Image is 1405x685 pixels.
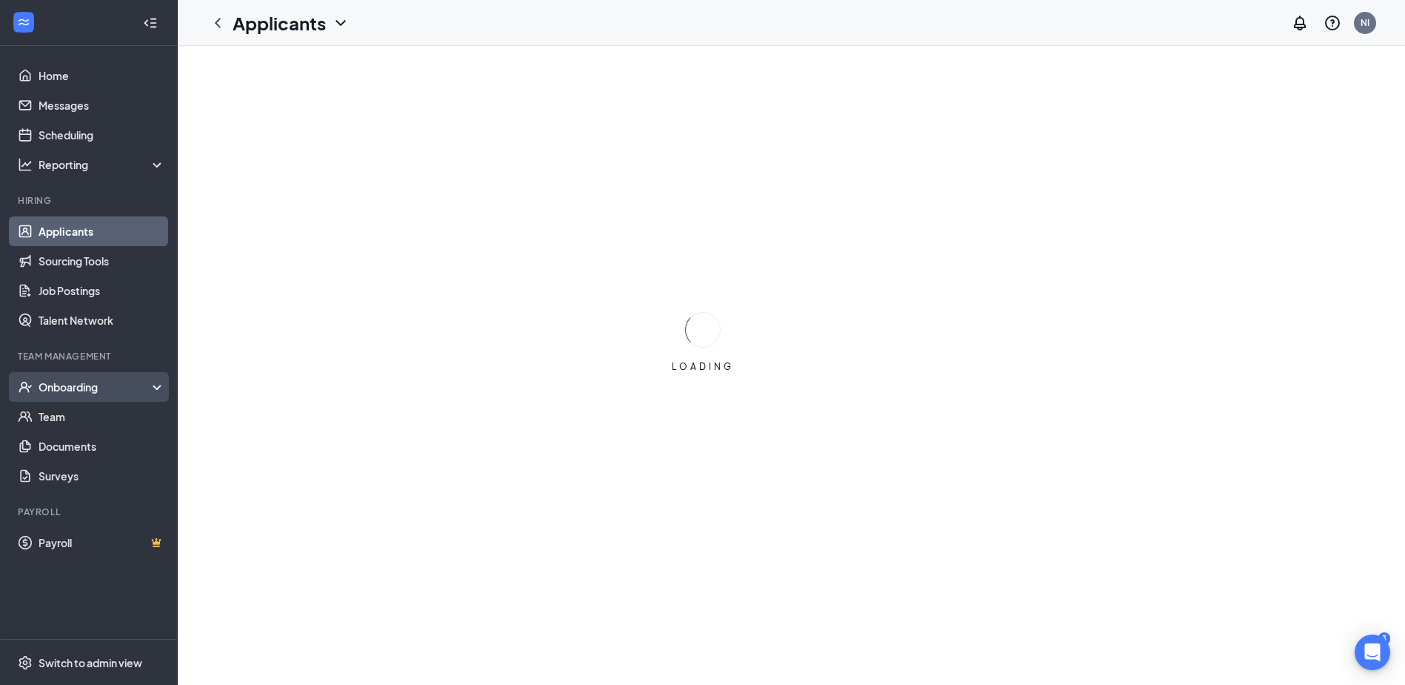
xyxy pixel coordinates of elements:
div: Open Intercom Messenger [1355,635,1390,670]
div: NI [1361,16,1369,29]
svg: QuestionInfo [1324,14,1341,32]
svg: Collapse [143,16,158,30]
svg: UserCheck [18,380,33,394]
a: Team [39,402,165,431]
a: Documents [39,431,165,461]
div: Payroll [18,506,162,518]
svg: ChevronDown [332,14,350,32]
a: Surveys [39,461,165,491]
div: Switch to admin view [39,655,142,670]
svg: Notifications [1291,14,1309,32]
svg: WorkstreamLogo [16,15,31,30]
svg: ChevronLeft [209,14,227,32]
a: Scheduling [39,120,165,150]
a: Home [39,61,165,90]
div: Team Management [18,350,162,363]
a: Talent Network [39,305,165,335]
a: Messages [39,90,165,120]
svg: Analysis [18,157,33,172]
svg: Settings [18,655,33,670]
div: Hiring [18,194,162,207]
a: Job Postings [39,276,165,305]
div: Reporting [39,157,166,172]
a: Applicants [39,216,165,246]
a: Sourcing Tools [39,246,165,276]
div: 3 [1378,632,1390,645]
a: PayrollCrown [39,528,165,557]
h1: Applicants [233,10,326,36]
div: LOADING [666,360,740,373]
div: Onboarding [39,380,153,394]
